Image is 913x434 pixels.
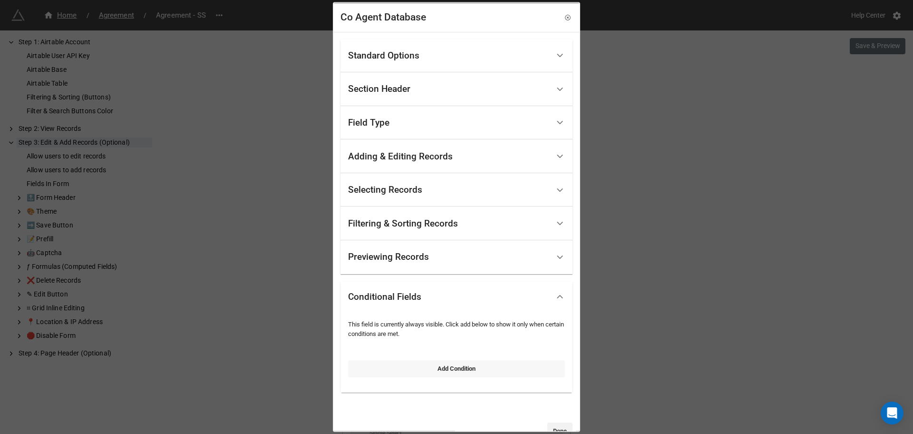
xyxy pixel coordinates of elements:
div: Standard Options [340,39,573,72]
div: Open Intercom Messenger [881,402,903,424]
div: Selecting Records [340,173,573,207]
div: This field is currently always visible. Click add below to show it only when certain conditions a... [348,319,565,339]
div: Standard Options [348,50,419,60]
a: Add Condition [348,360,565,377]
div: Conditional Fields [348,292,421,301]
div: Adding & Editing Records [348,151,453,161]
div: Field Type [340,106,573,139]
div: Co Agent Database [340,10,426,25]
div: Adding & Editing Records [340,139,573,173]
div: Filtering & Sorting Records [348,218,458,228]
div: Previewing Records [340,240,573,274]
div: Selecting Records [348,185,422,195]
div: Field Type [348,118,389,128]
div: Previewing Records [348,252,429,262]
div: Conditional Fields [340,281,573,312]
div: Filtering & Sorting Records [340,207,573,240]
div: Section Header [348,84,410,94]
div: Section Header [340,72,573,106]
div: Conditional Fields [340,312,573,392]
